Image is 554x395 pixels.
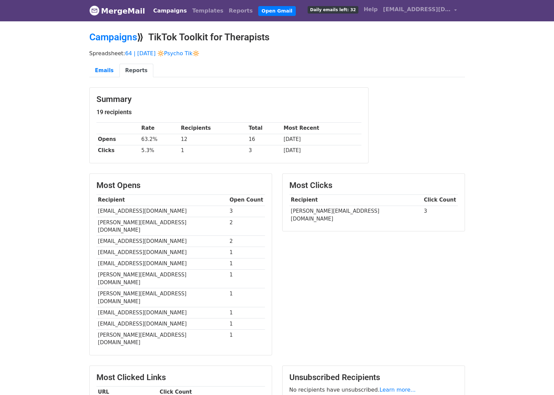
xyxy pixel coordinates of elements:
td: 1 [228,247,265,258]
td: 3 [228,206,265,217]
th: Total [247,123,282,134]
td: 1 [179,145,247,156]
td: 1 [228,318,265,329]
a: Help [361,3,380,16]
th: Rate [140,123,179,134]
a: Campaigns [89,32,137,43]
td: [PERSON_NAME][EMAIL_ADDRESS][DOMAIN_NAME] [96,269,228,288]
a: MergeMail [89,4,145,18]
span: [EMAIL_ADDRESS][DOMAIN_NAME] [383,5,451,14]
a: Open Gmail [258,6,296,16]
h3: Most Clicks [289,181,458,190]
td: 1 [228,269,265,288]
td: 3 [422,206,458,224]
a: [EMAIL_ADDRESS][DOMAIN_NAME] [380,3,460,19]
th: Clicks [96,145,140,156]
td: [EMAIL_ADDRESS][DOMAIN_NAME] [96,247,228,258]
h5: 19 recipients [96,108,361,116]
td: 1 [228,258,265,269]
td: [PERSON_NAME][EMAIL_ADDRESS][DOMAIN_NAME] [289,206,422,224]
a: Templates [190,4,226,18]
td: 3 [247,145,282,156]
p: Spreadsheet: [89,50,465,57]
td: 16 [247,134,282,145]
a: Emails [89,64,119,78]
th: Click Count [422,194,458,206]
td: [DATE] [282,134,361,145]
a: Reports [119,64,153,78]
td: [DATE] [282,145,361,156]
a: Campaigns [151,4,190,18]
iframe: Chat Widget [520,362,554,395]
td: [EMAIL_ADDRESS][DOMAIN_NAME] [96,258,228,269]
h3: Most Opens [96,181,265,190]
h3: Summary [96,95,361,104]
img: MergeMail logo [89,5,99,16]
h2: ⟫ TikTok Toolkit for Therapists [89,32,465,43]
td: [EMAIL_ADDRESS][DOMAIN_NAME] [96,307,228,318]
td: 2 [228,217,265,236]
td: 63.2% [140,134,179,145]
td: [PERSON_NAME][EMAIL_ADDRESS][DOMAIN_NAME] [96,330,228,348]
a: 64 | [DATE] 🔆Psycho Tik🔆 [125,50,199,57]
td: 1 [228,307,265,318]
a: Reports [226,4,256,18]
td: 1 [228,288,265,307]
th: Opens [96,134,140,145]
td: 12 [179,134,247,145]
th: Recipient [289,194,422,206]
td: 1 [228,330,265,348]
th: Open Count [228,194,265,206]
td: [PERSON_NAME][EMAIL_ADDRESS][DOMAIN_NAME] [96,217,228,236]
h3: Most Clicked Links [96,373,265,382]
td: [EMAIL_ADDRESS][DOMAIN_NAME] [96,318,228,329]
h3: Unsubscribed Recipients [289,373,458,382]
td: 2 [228,236,265,247]
a: Learn more... [380,387,416,393]
td: [PERSON_NAME][EMAIL_ADDRESS][DOMAIN_NAME] [96,288,228,307]
th: Most Recent [282,123,361,134]
p: No recipients have unsubscribed. [289,386,458,393]
td: 5.3% [140,145,179,156]
td: [EMAIL_ADDRESS][DOMAIN_NAME] [96,236,228,247]
th: Recipient [96,194,228,206]
span: Daily emails left: 32 [308,6,358,14]
th: Recipients [179,123,247,134]
td: [EMAIL_ADDRESS][DOMAIN_NAME] [96,206,228,217]
a: Daily emails left: 32 [305,3,361,16]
